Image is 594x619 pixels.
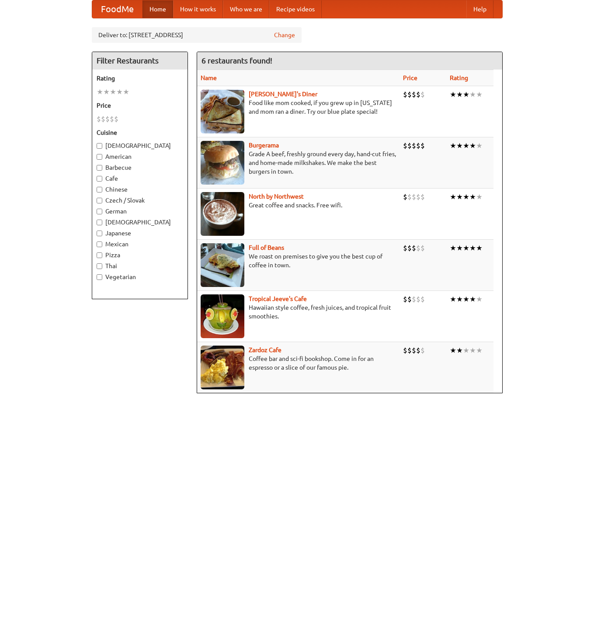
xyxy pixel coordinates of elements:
[97,174,183,183] label: Cafe
[407,346,412,355] li: $
[403,90,407,99] li: $
[249,142,279,149] a: Burgerama
[101,114,105,124] li: $
[403,243,407,253] li: $
[450,243,456,253] li: ★
[412,294,416,304] li: $
[92,27,302,43] div: Deliver to: [STREET_ADDRESS]
[469,90,476,99] li: ★
[416,294,420,304] li: $
[97,207,183,216] label: German
[412,90,416,99] li: $
[476,141,483,150] li: ★
[450,346,456,355] li: ★
[456,346,463,355] li: ★
[201,150,396,176] p: Grade A beef, freshly ground every day, hand-cut fries, and home-made milkshakes. We make the bes...
[249,91,317,98] a: [PERSON_NAME]'s Diner
[97,154,102,160] input: American
[97,176,102,182] input: Cafe
[420,192,425,202] li: $
[249,193,304,200] a: North by Northwest
[463,346,469,355] li: ★
[450,294,456,304] li: ★
[420,90,425,99] li: $
[469,141,476,150] li: ★
[201,294,244,338] img: jeeves.jpg
[407,192,412,202] li: $
[450,141,456,150] li: ★
[97,198,102,203] input: Czech / Slovak
[249,346,281,353] a: Zardoz Cafe
[463,141,469,150] li: ★
[201,346,244,389] img: zardoz.jpg
[412,346,416,355] li: $
[201,243,244,287] img: beans.jpg
[476,192,483,202] li: ★
[476,243,483,253] li: ★
[97,218,183,227] label: [DEMOGRAPHIC_DATA]
[114,114,118,124] li: $
[403,294,407,304] li: $
[412,243,416,253] li: $
[97,273,183,281] label: Vegetarian
[456,192,463,202] li: ★
[412,192,416,202] li: $
[97,141,183,150] label: [DEMOGRAPHIC_DATA]
[97,240,183,248] label: Mexican
[201,90,244,133] img: sallys.jpg
[97,262,183,270] label: Thai
[97,187,102,192] input: Chinese
[403,74,417,81] a: Price
[403,192,407,202] li: $
[416,141,420,150] li: $
[201,98,396,116] p: Food like mom cooked, if you grew up in [US_STATE] and mom ran a diner. Try our blue plate special!
[97,128,183,137] h5: Cuisine
[407,243,412,253] li: $
[403,346,407,355] li: $
[201,141,244,185] img: burgerama.jpg
[249,244,284,251] a: Full of Beans
[97,220,102,225] input: [DEMOGRAPHIC_DATA]
[92,52,188,70] h4: Filter Restaurants
[97,209,102,214] input: German
[97,196,183,205] label: Czech / Slovak
[142,0,173,18] a: Home
[412,141,416,150] li: $
[116,87,123,97] li: ★
[469,346,476,355] li: ★
[201,192,244,236] img: north.jpg
[463,90,469,99] li: ★
[469,294,476,304] li: ★
[469,192,476,202] li: ★
[123,87,129,97] li: ★
[97,87,103,97] li: ★
[456,90,463,99] li: ★
[469,243,476,253] li: ★
[97,143,102,149] input: [DEMOGRAPHIC_DATA]
[97,185,183,194] label: Chinese
[416,243,420,253] li: $
[420,346,425,355] li: $
[97,231,102,236] input: Japanese
[466,0,493,18] a: Help
[97,101,183,110] h5: Price
[416,90,420,99] li: $
[463,243,469,253] li: ★
[274,31,295,39] a: Change
[269,0,322,18] a: Recipe videos
[420,243,425,253] li: $
[110,114,114,124] li: $
[476,90,483,99] li: ★
[201,74,217,81] a: Name
[407,90,412,99] li: $
[92,0,142,18] a: FoodMe
[403,141,407,150] li: $
[223,0,269,18] a: Who we are
[476,294,483,304] li: ★
[249,295,307,302] a: Tropical Jeeve's Cafe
